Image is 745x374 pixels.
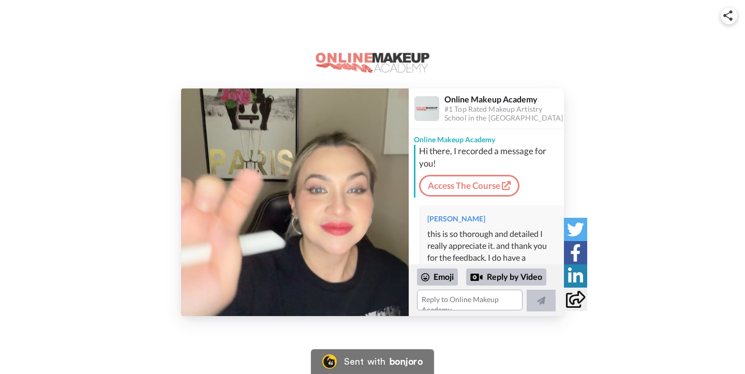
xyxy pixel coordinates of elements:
[470,271,483,283] div: Reply by Video
[427,214,556,224] div: [PERSON_NAME]
[409,129,564,145] div: Online Makeup Academy
[414,96,439,121] img: Profile Image
[427,228,556,346] div: this is so thorough and detailed I really appreciate it. and thank you for the feedback. I do hav...
[444,94,563,104] div: Online Makeup Academy
[419,175,519,197] a: Access The Course
[466,268,546,286] div: Reply by Video
[723,10,733,21] img: ic_share.svg
[444,105,563,123] div: #1 Top Rated Makeup Artistry School in the [GEOGRAPHIC_DATA]
[417,268,458,285] div: Emoji
[181,88,409,316] img: 674bbd4b-ac92-4ab5-9608-5c4b6c784a95-thumb.jpg
[316,53,429,72] img: logo
[419,145,561,170] div: Hi there, I recorded a message for you!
